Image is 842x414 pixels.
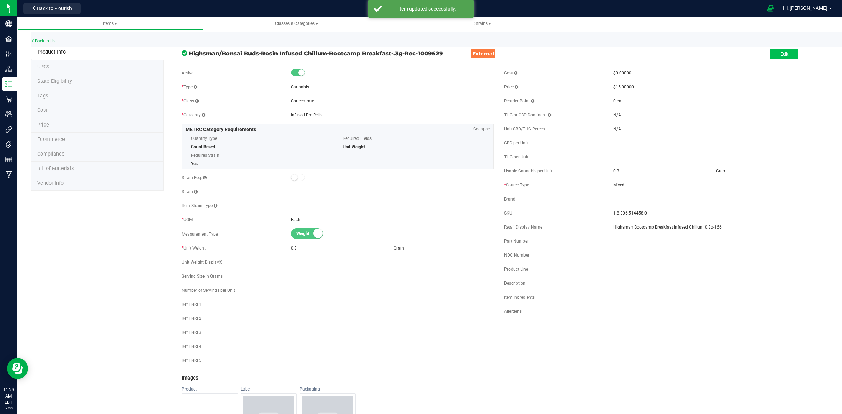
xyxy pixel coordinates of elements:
[182,302,201,307] span: Ref Field 1
[38,49,66,55] span: Product Info
[343,144,365,149] span: Unit Weight
[613,127,621,131] span: N/A
[5,81,12,88] inline-svg: Inventory
[103,21,117,26] span: Items
[504,99,534,103] span: Reorder Point
[3,387,14,406] p: 11:29 AM EDT
[37,165,74,171] span: Bill of Materials
[613,99,621,103] span: 0 ea
[182,330,201,335] span: Ref Field 3
[5,141,12,148] inline-svg: Tags
[474,21,491,26] span: Strains
[394,246,404,251] span: Gram
[182,344,201,349] span: Ref Field 4
[37,122,49,128] span: Price
[182,386,238,392] div: Product
[504,239,529,244] span: Part Number
[182,70,193,75] span: Active
[5,156,12,163] inline-svg: Reports
[182,375,816,381] h3: Images
[716,169,727,174] span: Gram
[504,183,529,188] span: Source Type
[182,246,206,251] span: Unit Weight
[763,1,778,15] span: Open Ecommerce Menu
[613,70,631,75] span: $0.00000
[31,39,57,43] a: Back to List
[343,133,485,144] span: Required Fields
[182,316,201,321] span: Ref Field 2
[504,113,551,117] span: THC or CBD Dominant
[504,309,522,314] span: Allergens
[504,127,547,131] span: Unit CBD/THC Percent
[386,5,468,12] div: Item updated successfully.
[182,189,198,194] span: Strain
[186,127,256,132] span: METRC Category Requirements
[613,84,634,89] span: $15.00000
[296,229,328,239] span: Weight
[182,288,235,293] span: Number of Servings per Unit
[5,66,12,73] inline-svg: Distribution
[504,267,528,272] span: Product Line
[504,197,515,202] span: Brand
[300,386,356,392] div: Packaging
[613,113,621,117] span: N/A
[37,151,65,157] span: Compliance
[182,84,197,89] span: Type
[37,6,72,11] span: Back to Flourish
[182,232,218,237] span: Measurement Type
[5,126,12,133] inline-svg: Integrations
[191,133,333,144] span: Quantity Type
[37,180,64,186] span: Vendor Info
[241,386,297,392] div: Label
[291,217,300,222] span: Each
[613,210,816,216] span: 1.8.306.514458.0
[182,217,193,222] span: UOM
[5,35,12,42] inline-svg: Facilities
[189,49,473,57] span: Highsman/Bonsai Buds-Rosin Infused Chillum-Bootcamp Breakfast-.3g-Rec-1009629
[5,171,12,178] inline-svg: Manufacturing
[504,253,529,258] span: NDC Number
[182,260,222,265] span: Unit Weight Display
[770,49,798,59] button: Edit
[5,20,12,27] inline-svg: Company
[37,136,65,142] span: Ecommerce
[471,49,495,58] span: External
[783,5,829,11] span: Hi, [PERSON_NAME]!
[504,295,535,300] span: Item Ingredients
[275,21,318,26] span: Classes & Categories
[504,84,518,89] span: Price
[191,161,198,166] span: Yes
[37,78,72,84] span: Tag
[291,246,297,251] span: 0.3
[291,99,314,103] span: Concentrate
[182,49,187,57] span: In Sync
[613,182,816,188] span: Mixed
[5,96,12,103] inline-svg: Retail
[613,224,816,230] span: Highsman Bootcamp Breakfast Infused Chillum 0.3g-166
[23,3,81,14] button: Back to Flourish
[504,225,542,230] span: Retail Display Name
[291,113,322,117] span: Infused Pre-Rolls
[3,406,14,411] p: 09/22
[291,84,309,89] span: Cannabis
[613,155,614,160] span: -
[37,93,48,99] span: Tag
[504,211,512,216] span: SKU
[182,203,217,208] span: Item Strain Type
[37,107,47,113] span: Cost
[37,64,49,70] span: Tag
[182,274,223,279] span: Serving Size in Grams
[504,70,517,75] span: Cost
[504,281,526,286] span: Description
[7,358,28,379] iframe: Resource center
[182,99,199,103] span: Class
[182,358,201,363] span: Ref Field 5
[191,144,215,149] span: Count Based
[780,51,789,57] span: Edit
[219,260,222,264] i: Custom display text for unit weight (e.g., '1.25 g', '1 gram (0.035 oz)', '1 cookie (10mg THC)')
[182,175,207,180] span: Strain Req.
[473,126,490,132] span: Collapse
[5,111,12,118] inline-svg: Users
[504,141,528,145] span: CBD per Unit
[504,155,528,160] span: THC per Unit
